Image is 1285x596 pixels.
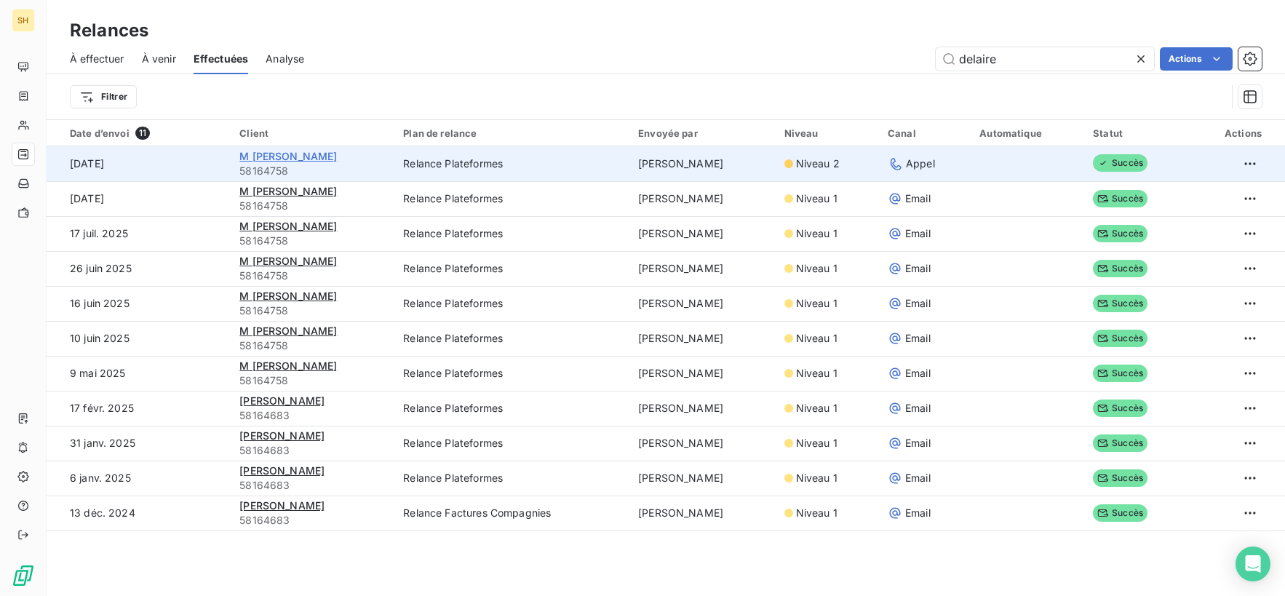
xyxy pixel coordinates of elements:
[239,255,337,267] span: M [PERSON_NAME]
[629,461,775,496] td: [PERSON_NAME]
[239,408,386,423] span: 58164683
[629,216,775,251] td: [PERSON_NAME]
[47,461,231,496] td: 6 janv. 2025
[47,216,231,251] td: 17 juil. 2025
[47,426,231,461] td: 31 janv. 2025
[239,269,386,283] span: 58164758
[394,391,629,426] td: Relance Plateformes
[796,296,838,311] span: Niveau 1
[1093,225,1147,242] span: Succès
[979,127,1075,139] div: Automatique
[239,429,325,442] span: [PERSON_NAME]
[394,181,629,216] td: Relance Plateformes
[1093,434,1147,452] span: Succès
[1093,127,1178,139] div: Statut
[905,331,931,346] span: Email
[12,564,35,587] img: Logo LeanPay
[47,286,231,321] td: 16 juin 2025
[905,226,931,241] span: Email
[629,356,775,391] td: [PERSON_NAME]
[12,9,35,32] div: SH
[638,127,766,139] div: Envoyée par
[905,191,931,206] span: Email
[394,496,629,531] td: Relance Factures Compagnies
[905,401,931,416] span: Email
[239,394,325,407] span: [PERSON_NAME]
[403,127,621,139] div: Plan de relance
[1236,547,1270,581] div: Open Intercom Messenger
[394,216,629,251] td: Relance Plateformes
[394,286,629,321] td: Relance Plateformes
[905,471,931,485] span: Email
[1093,400,1147,417] span: Succès
[239,359,337,372] span: M [PERSON_NAME]
[906,156,935,171] span: Appel
[239,290,337,302] span: M [PERSON_NAME]
[905,366,931,381] span: Email
[629,146,775,181] td: [PERSON_NAME]
[239,373,386,388] span: 58164758
[629,321,775,356] td: [PERSON_NAME]
[239,199,386,213] span: 58164758
[47,146,231,181] td: [DATE]
[394,356,629,391] td: Relance Plateformes
[47,356,231,391] td: 9 mai 2025
[1093,154,1147,172] span: Succès
[796,506,838,520] span: Niveau 1
[394,251,629,286] td: Relance Plateformes
[239,478,386,493] span: 58164683
[905,261,931,276] span: Email
[194,52,249,66] span: Effectuées
[1160,47,1233,71] button: Actions
[1093,190,1147,207] span: Succès
[905,296,931,311] span: Email
[47,496,231,531] td: 13 déc. 2024
[239,185,337,197] span: M [PERSON_NAME]
[239,338,386,353] span: 58164758
[266,52,304,66] span: Analyse
[394,146,629,181] td: Relance Plateformes
[239,234,386,248] span: 58164758
[629,251,775,286] td: [PERSON_NAME]
[629,426,775,461] td: [PERSON_NAME]
[796,226,838,241] span: Niveau 1
[239,499,325,512] span: [PERSON_NAME]
[394,426,629,461] td: Relance Plateformes
[239,127,268,139] span: Client
[1093,365,1147,382] span: Succès
[394,461,629,496] td: Relance Plateformes
[629,181,775,216] td: [PERSON_NAME]
[796,331,838,346] span: Niveau 1
[239,464,325,477] span: [PERSON_NAME]
[1093,260,1147,277] span: Succès
[936,47,1154,71] input: Rechercher
[796,156,840,171] span: Niveau 2
[796,436,838,450] span: Niveau 1
[239,164,386,178] span: 58164758
[239,325,337,337] span: M [PERSON_NAME]
[70,85,137,108] button: Filtrer
[47,391,231,426] td: 17 févr. 2025
[1093,295,1147,312] span: Succès
[905,506,931,520] span: Email
[784,127,870,139] div: Niveau
[47,321,231,356] td: 10 juin 2025
[1093,330,1147,347] span: Succès
[239,443,386,458] span: 58164683
[239,220,337,232] span: M [PERSON_NAME]
[239,303,386,318] span: 58164758
[70,127,222,140] div: Date d’envoi
[239,513,386,528] span: 58164683
[888,127,962,139] div: Canal
[239,150,337,162] span: M [PERSON_NAME]
[70,17,148,44] h3: Relances
[796,261,838,276] span: Niveau 1
[905,436,931,450] span: Email
[796,401,838,416] span: Niveau 1
[70,52,124,66] span: À effectuer
[1196,127,1262,139] div: Actions
[142,52,176,66] span: À venir
[394,321,629,356] td: Relance Plateformes
[47,251,231,286] td: 26 juin 2025
[629,391,775,426] td: [PERSON_NAME]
